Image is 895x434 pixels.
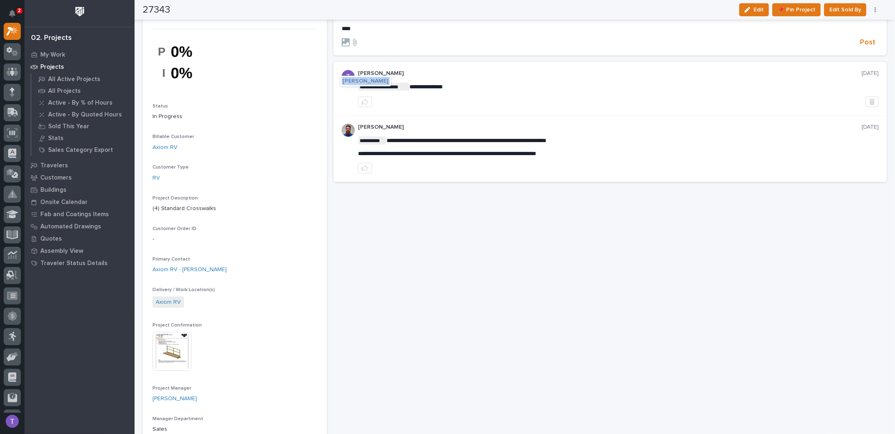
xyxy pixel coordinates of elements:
[31,109,135,120] a: Active - By Quoted Hours
[4,5,21,22] button: Notifications
[829,5,861,15] span: Edit Sold By
[358,163,372,173] button: like this post
[152,425,317,434] p: Sales
[48,135,64,142] p: Stats
[40,260,108,267] p: Traveler Status Details
[342,70,355,83] img: ACg8ocJzp6JlAsqLGFZa5W8tbqkQlkB-IFH8Jc3uquxdqLOf1XPSWw=s96-c
[358,70,862,77] p: [PERSON_NAME]
[40,186,66,194] p: Buildings
[31,121,135,132] a: Sold This Year
[40,223,101,230] p: Automated Drawings
[152,174,160,182] a: RV
[31,132,135,144] a: Stats
[824,3,866,16] button: Edit Sold By
[857,38,879,47] button: Post
[72,4,87,19] img: Workspace Logo
[152,34,214,90] img: pJRwE2HXI3zHL0d-V_LxQBnKQ-WkwWJDDk__xY172b0
[40,162,68,169] p: Travelers
[862,124,879,131] p: [DATE]
[152,104,168,109] span: Status
[152,143,177,152] a: Axiom RV
[4,413,21,430] button: users-avatar
[24,220,135,232] a: Automated Drawings
[40,199,88,206] p: Onsite Calendar
[40,64,64,71] p: Projects
[358,96,372,107] button: like this post
[24,232,135,245] a: Quotes
[40,174,72,182] p: Customers
[739,3,769,16] button: Edit
[152,196,198,201] span: Project Description
[10,10,21,23] div: Notifications2
[754,6,764,13] span: Edit
[48,76,100,83] p: All Active Projects
[862,70,879,77] p: [DATE]
[342,77,390,85] button: [PERSON_NAME]
[860,38,875,47] span: Post
[48,99,113,107] p: Active - By % of Hours
[31,73,135,85] a: All Active Projects
[24,196,135,208] a: Onsite Calendar
[24,61,135,73] a: Projects
[48,123,89,130] p: Sold This Year
[152,235,317,243] p: -
[18,8,21,13] p: 2
[24,208,135,220] a: Fab and Coatings Items
[24,245,135,257] a: Assembly View
[24,184,135,196] a: Buildings
[40,248,83,255] p: Assembly View
[342,124,355,137] img: 6hTokn1ETDGPf9BPokIQ
[152,134,194,139] span: Billable Customer
[31,97,135,108] a: Active - By % of Hours
[40,211,109,218] p: Fab and Coatings Items
[772,3,821,16] button: 📌 Pin Project
[143,4,170,16] h2: 27343
[152,265,227,274] a: Axiom RV - [PERSON_NAME]
[24,257,135,269] a: Traveler Status Details
[31,85,135,96] a: All Projects
[48,111,122,118] p: Active - By Quoted Hours
[866,96,879,107] button: Delete post
[778,5,815,15] span: 📌 Pin Project
[31,34,72,43] div: 02. Projects
[156,298,181,307] a: Axiom RV
[152,386,191,391] span: Project Manager
[31,144,135,156] a: Sales Category Export
[40,51,65,59] p: My Work
[24,48,135,61] a: My Work
[152,226,197,231] span: Customer Order ID
[343,78,389,84] span: [PERSON_NAME]
[24,171,135,184] a: Customers
[152,165,189,170] span: Customer Type
[152,323,202,328] span: Project Confirmation
[152,287,215,292] span: Delivery / Work Location(s)
[40,235,62,243] p: Quotes
[152,204,317,213] p: (4) Standard Crosswalks
[152,112,317,121] p: In Progress
[152,395,197,403] a: [PERSON_NAME]
[24,159,135,171] a: Travelers
[152,257,190,262] span: Primary Contact
[358,124,862,131] p: [PERSON_NAME]
[152,416,203,421] span: Manager Department
[48,147,113,154] p: Sales Category Export
[48,88,81,95] p: All Projects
